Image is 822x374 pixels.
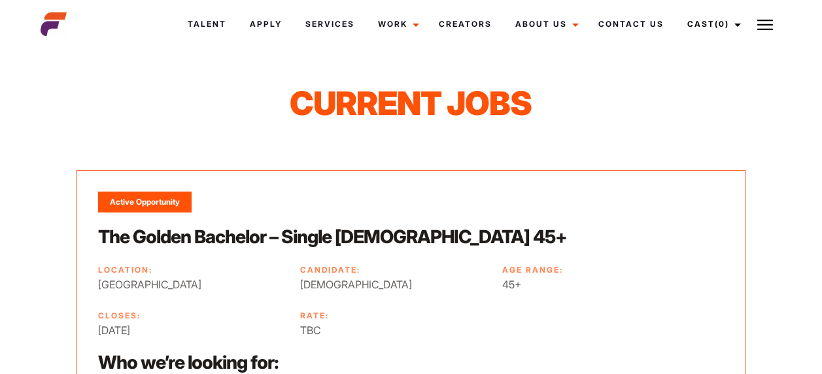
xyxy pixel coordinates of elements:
[294,7,366,42] a: Services
[176,7,238,42] a: Talent
[502,265,563,275] strong: Age Range:
[676,7,749,42] a: Cast(0)
[98,265,152,275] strong: Location:
[757,17,773,33] img: Burger icon
[504,7,587,42] a: About Us
[98,192,192,212] div: Active Opportunity
[300,311,329,320] strong: Rate:
[98,224,725,249] h2: The Golden Bachelor – Single [DEMOGRAPHIC_DATA] 45+
[98,322,286,338] span: [DATE]
[427,7,504,42] a: Creators
[300,322,488,338] span: TBC
[238,7,294,42] a: Apply
[587,7,676,42] a: Contact Us
[41,11,67,37] img: cropped-aefm-brand-fav-22-square.png
[198,84,624,123] h1: Current Jobs
[366,7,427,42] a: Work
[98,277,286,292] span: [GEOGRAPHIC_DATA]
[715,19,729,29] span: (0)
[300,265,360,275] strong: Candidate:
[98,311,141,320] strong: Closes:
[300,277,488,292] span: [DEMOGRAPHIC_DATA]
[502,277,690,292] span: 45+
